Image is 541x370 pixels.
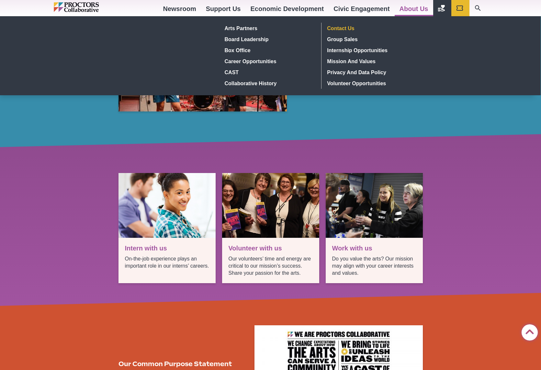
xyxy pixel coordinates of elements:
a: Contact Us [325,23,419,34]
a: Arts Partners [222,23,316,34]
a: Back to Top [522,325,535,338]
a: CAST [222,67,316,78]
h2: Our Common Purpose Statement [118,360,237,368]
a: Mission and Values [325,56,419,67]
a: Internship Opportunities [325,45,419,56]
a: Collaborative History [222,78,316,89]
a: Career Opportunities [222,56,316,67]
a: Box Office [222,45,316,56]
a: Privacy and Data Policy [325,67,419,78]
a: Group Sales [325,34,419,45]
a: Volunteer Opportunities [325,78,419,89]
img: Proctors logo [54,2,127,12]
a: Board Leadership [222,34,316,45]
